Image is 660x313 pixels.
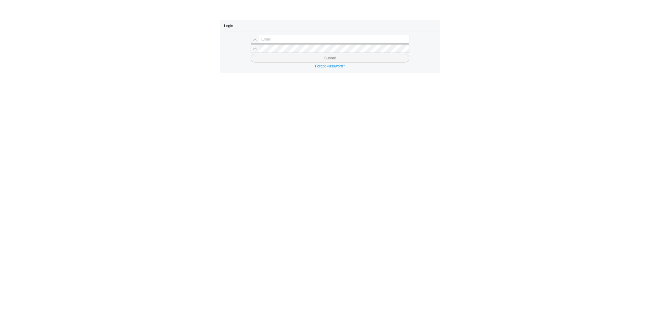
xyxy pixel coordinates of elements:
[253,47,257,50] span: lock
[315,64,345,68] a: Forgot Password?
[224,20,436,32] div: Login
[251,54,410,62] button: Submit
[259,35,410,44] input: Email
[253,37,257,41] span: user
